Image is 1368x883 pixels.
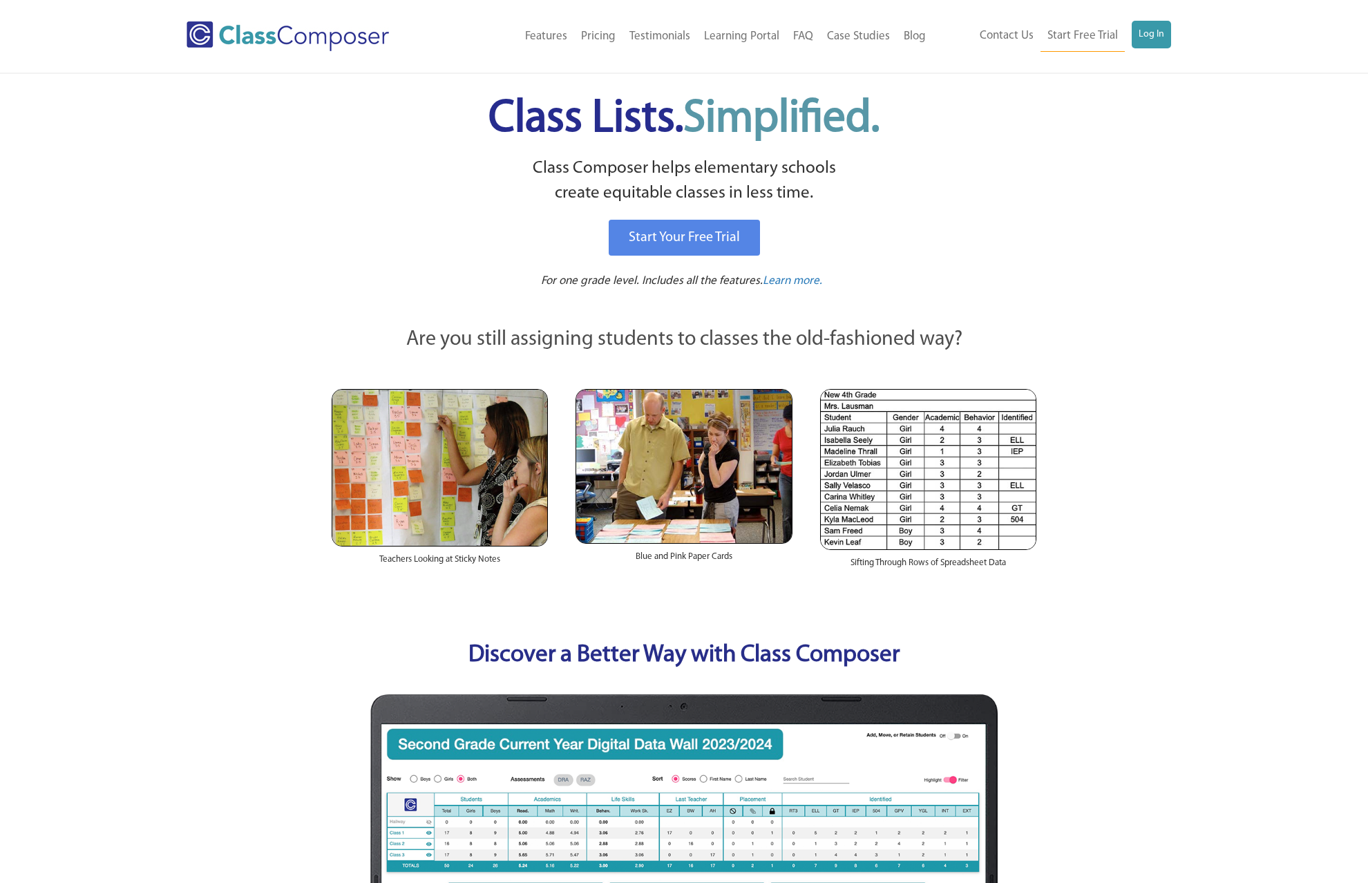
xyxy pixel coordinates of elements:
p: Are you still assigning students to classes the old-fashioned way? [332,325,1036,355]
span: Class Lists. [488,97,880,142]
span: Learn more. [763,275,822,287]
nav: Header Menu [446,21,933,52]
a: Testimonials [623,21,697,52]
a: Contact Us [973,21,1041,51]
a: Features [518,21,574,52]
a: Log In [1132,21,1171,48]
img: Teachers Looking at Sticky Notes [332,389,548,547]
a: FAQ [786,21,820,52]
nav: Header Menu [933,21,1171,52]
a: Pricing [574,21,623,52]
img: Class Composer [187,21,389,51]
a: Start Free Trial [1041,21,1125,52]
a: Start Your Free Trial [609,220,760,256]
span: Simplified. [683,97,880,142]
a: Learn more. [763,273,822,290]
a: Blog [897,21,933,52]
img: Blue and Pink Paper Cards [576,389,792,543]
p: Class Composer helps elementary schools create equitable classes in less time. [330,156,1038,207]
span: Start Your Free Trial [629,231,740,245]
div: Sifting Through Rows of Spreadsheet Data [820,550,1036,583]
p: Discover a Better Way with Class Composer [318,638,1050,674]
img: Spreadsheets [820,389,1036,550]
a: Learning Portal [697,21,786,52]
div: Blue and Pink Paper Cards [576,544,792,577]
div: Teachers Looking at Sticky Notes [332,547,548,580]
span: For one grade level. Includes all the features. [541,275,763,287]
a: Case Studies [820,21,897,52]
